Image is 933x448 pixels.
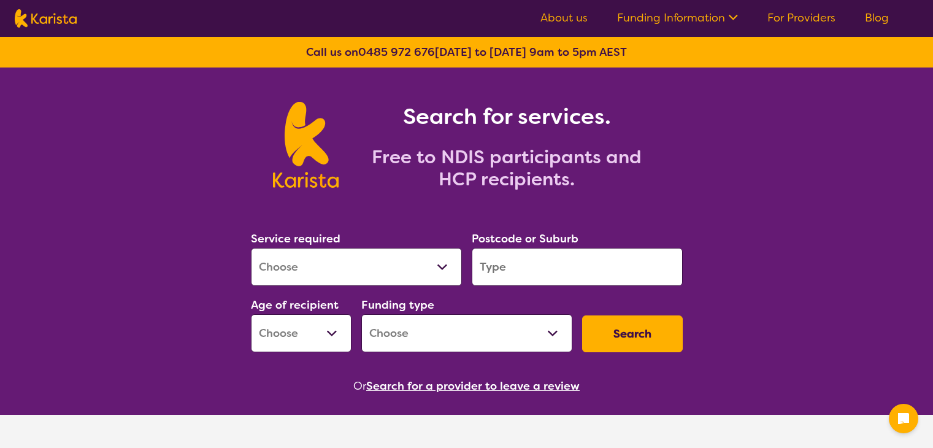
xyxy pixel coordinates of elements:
[472,231,578,246] label: Postcode or Suburb
[251,298,339,312] label: Age of recipient
[540,10,588,25] a: About us
[353,377,366,395] span: Or
[361,298,434,312] label: Funding type
[353,146,660,190] h2: Free to NDIS participants and HCP recipients.
[306,45,627,60] b: Call us on [DATE] to [DATE] 9am to 5pm AEST
[472,248,683,286] input: Type
[251,231,340,246] label: Service required
[767,10,835,25] a: For Providers
[865,10,889,25] a: Blog
[15,9,77,28] img: Karista logo
[353,102,660,131] h1: Search for services.
[366,377,580,395] button: Search for a provider to leave a review
[582,315,683,352] button: Search
[273,102,339,188] img: Karista logo
[358,45,435,60] a: 0485 972 676
[617,10,738,25] a: Funding Information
